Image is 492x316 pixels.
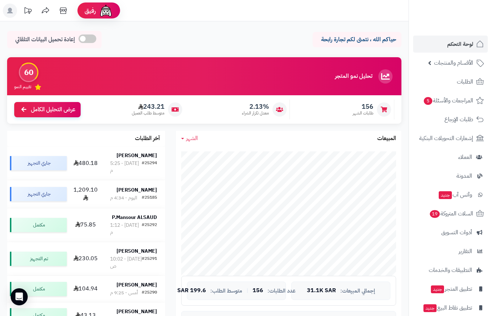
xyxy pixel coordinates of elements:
strong: P.Mansour ALSAUD [112,214,157,221]
div: أمس - 9:25 م [110,289,138,296]
span: 31.1K SAR [307,288,336,294]
div: جاري التجهيز [10,156,67,170]
td: 1,209.10 [70,180,102,208]
span: الطلبات [457,77,473,87]
span: جديد [439,191,452,199]
div: #25291 [142,256,157,270]
td: 75.85 [70,208,102,242]
div: اليوم - 4:34 م [110,194,137,202]
strong: [PERSON_NAME] [117,247,157,255]
span: عدد الطلبات: [267,288,296,294]
span: عرض التحليل الكامل [31,106,75,114]
strong: [PERSON_NAME] [117,281,157,289]
span: التقارير [459,246,472,256]
div: #25290 [142,289,157,296]
span: إعادة تحميل البيانات التلقائي [15,36,75,44]
div: مكتمل [10,282,67,296]
span: تقييم النمو [14,84,31,90]
td: 480.18 [70,146,102,180]
span: رفيق [85,6,96,15]
a: السلات المتروكة19 [413,205,488,222]
h3: تحليل نمو المتجر [335,73,372,80]
a: التطبيقات والخدمات [413,262,488,279]
strong: [PERSON_NAME] [117,152,157,159]
span: جديد [431,285,444,293]
img: logo-2.png [444,18,485,33]
div: [DATE] - 1:12 م [110,222,142,236]
div: مكتمل [10,218,67,232]
a: التقارير [413,243,488,260]
span: الشهر [186,134,198,143]
span: أدوات التسويق [441,227,472,237]
a: وآتس آبجديد [413,186,488,203]
a: عرض التحليل الكامل [14,102,81,117]
a: تحديثات المنصة [19,4,37,20]
td: 230.05 [70,242,102,275]
a: إشعارات التحويلات البنكية [413,130,488,147]
div: تم التجهيز [10,252,67,266]
a: لوحة التحكم [413,36,488,53]
span: السلات المتروكة [429,209,473,219]
span: متوسط طلب العميل [132,110,164,116]
a: طلبات الإرجاع [413,111,488,128]
div: #25185 [142,194,157,202]
h3: المبيعات [377,135,396,142]
span: 199.6 SAR [177,288,206,294]
span: 243.21 [132,103,164,111]
div: جاري التجهيز [10,187,67,201]
span: لوحة التحكم [447,39,473,49]
span: متوسط الطلب: [210,288,242,294]
span: طلبات الإرجاع [444,114,473,124]
span: المراجعات والأسئلة [423,96,473,106]
span: 156 [353,103,373,111]
span: 2.13% [242,103,269,111]
span: التطبيقات والخدمات [429,265,472,275]
span: 5 [424,97,432,105]
div: Open Intercom Messenger [11,288,28,305]
span: العملاء [458,152,472,162]
a: أدوات التسويق [413,224,488,241]
span: 156 [253,288,263,294]
span: إجمالي المبيعات: [340,288,375,294]
span: 19 [430,210,440,218]
a: المدونة [413,167,488,184]
div: [DATE] - 10:02 ص [110,256,142,270]
a: تطبيق المتجرجديد [413,280,488,298]
td: 104.94 [70,276,102,302]
span: معدل تكرار الشراء [242,110,269,116]
a: الشهر [181,134,198,143]
span: الأقسام والمنتجات [434,58,473,68]
img: ai-face.png [99,4,113,18]
a: العملاء [413,149,488,166]
span: وآتس آب [438,190,472,200]
span: إشعارات التحويلات البنكية [419,133,473,143]
h3: آخر الطلبات [135,135,160,142]
span: المدونة [456,171,472,181]
a: المراجعات والأسئلة5 [413,92,488,109]
div: #25294 [142,160,157,174]
span: طلبات الشهر [353,110,373,116]
span: تطبيق المتجر [430,284,472,294]
p: حياكم الله ، نتمنى لكم تجارة رابحة [318,36,396,44]
div: #25292 [142,222,157,236]
strong: [PERSON_NAME] [117,308,157,315]
div: [DATE] - 5:25 م [110,160,142,174]
span: جديد [423,304,437,312]
a: الطلبات [413,73,488,90]
span: | [247,288,248,293]
strong: [PERSON_NAME] [117,186,157,194]
span: تطبيق نقاط البيع [423,303,472,313]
